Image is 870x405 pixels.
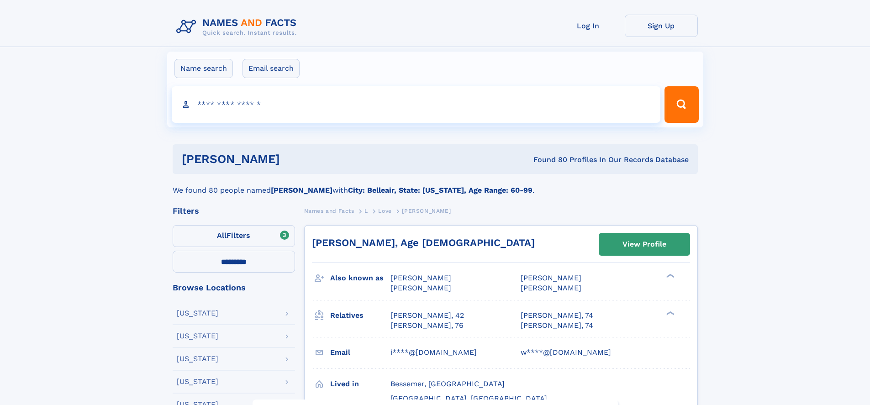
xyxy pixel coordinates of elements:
[390,394,547,403] span: [GEOGRAPHIC_DATA], [GEOGRAPHIC_DATA]
[378,208,391,214] span: Love
[330,270,390,286] h3: Also known as
[390,310,464,321] a: [PERSON_NAME], 42
[625,15,698,37] a: Sign Up
[390,284,451,292] span: [PERSON_NAME]
[174,59,233,78] label: Name search
[177,378,218,385] div: [US_STATE]
[552,15,625,37] a: Log In
[177,332,218,340] div: [US_STATE]
[364,205,368,216] a: L
[173,15,304,39] img: Logo Names and Facts
[173,207,295,215] div: Filters
[304,205,354,216] a: Names and Facts
[330,308,390,323] h3: Relatives
[312,237,535,248] a: [PERSON_NAME], Age [DEMOGRAPHIC_DATA]
[406,155,689,165] div: Found 80 Profiles In Our Records Database
[173,284,295,292] div: Browse Locations
[664,86,698,123] button: Search Button
[217,231,227,240] span: All
[348,186,533,195] b: City: Belleair, State: [US_STATE], Age Range: 60-99
[390,321,464,331] a: [PERSON_NAME], 76
[243,59,300,78] label: Email search
[521,274,581,282] span: [PERSON_NAME]
[364,208,368,214] span: L
[521,321,593,331] a: [PERSON_NAME], 74
[622,234,666,255] div: View Profile
[378,205,391,216] a: Love
[402,208,451,214] span: [PERSON_NAME]
[521,310,593,321] a: [PERSON_NAME], 74
[177,310,218,317] div: [US_STATE]
[599,233,690,255] a: View Profile
[521,284,581,292] span: [PERSON_NAME]
[177,355,218,363] div: [US_STATE]
[330,376,390,392] h3: Lived in
[173,225,295,247] label: Filters
[664,273,675,279] div: ❯
[390,274,451,282] span: [PERSON_NAME]
[330,345,390,360] h3: Email
[664,310,675,316] div: ❯
[271,186,332,195] b: [PERSON_NAME]
[173,174,698,196] div: We found 80 people named with .
[182,153,407,165] h1: [PERSON_NAME]
[390,379,505,388] span: Bessemer, [GEOGRAPHIC_DATA]
[172,86,661,123] input: search input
